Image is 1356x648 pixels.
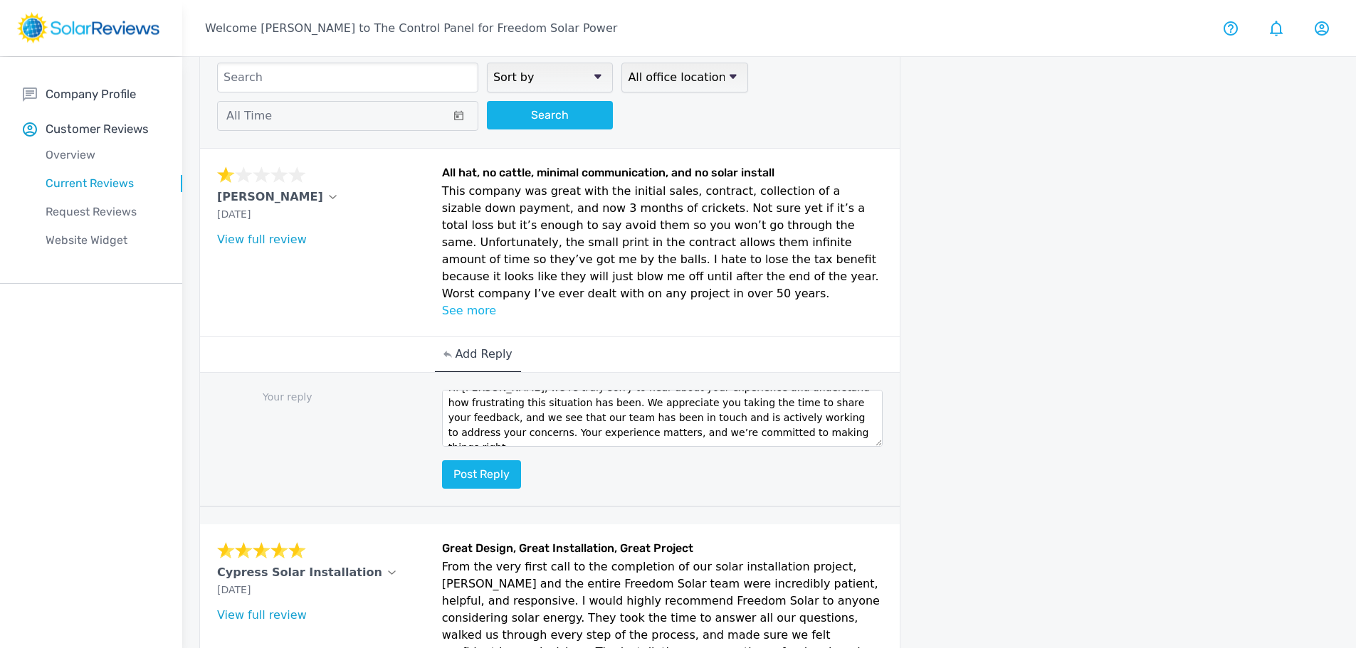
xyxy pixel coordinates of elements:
[23,203,182,221] p: Request Reviews
[442,302,883,319] p: See more
[23,232,182,249] p: Website Widget
[217,608,307,622] a: View full review
[46,85,136,103] p: Company Profile
[217,390,433,405] p: Your reply
[217,101,478,131] button: All Time
[23,198,182,226] a: Request Reviews
[217,233,307,246] a: View full review
[23,141,182,169] a: Overview
[455,346,512,363] p: Add Reply
[442,183,883,302] p: This company was great with the initial sales, contract, collection of a sizable down payment, an...
[23,147,182,164] p: Overview
[23,175,182,192] p: Current Reviews
[217,564,382,581] p: Cypress Solar Installation
[217,208,251,220] span: [DATE]
[487,101,613,129] button: Search
[442,166,883,183] h6: All hat, no cattle, minimal communication, and no solar install
[226,109,272,122] span: All Time
[442,460,521,489] button: Post reply
[205,20,617,37] p: Welcome [PERSON_NAME] to The Control Panel for Freedom Solar Power
[442,541,883,558] h6: Great Design, Great Installation, Great Project
[217,63,478,92] input: Search
[23,226,182,255] a: Website Widget
[217,188,323,206] p: [PERSON_NAME]
[23,169,182,198] a: Current Reviews
[46,120,149,138] p: Customer Reviews
[217,584,251,595] span: [DATE]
